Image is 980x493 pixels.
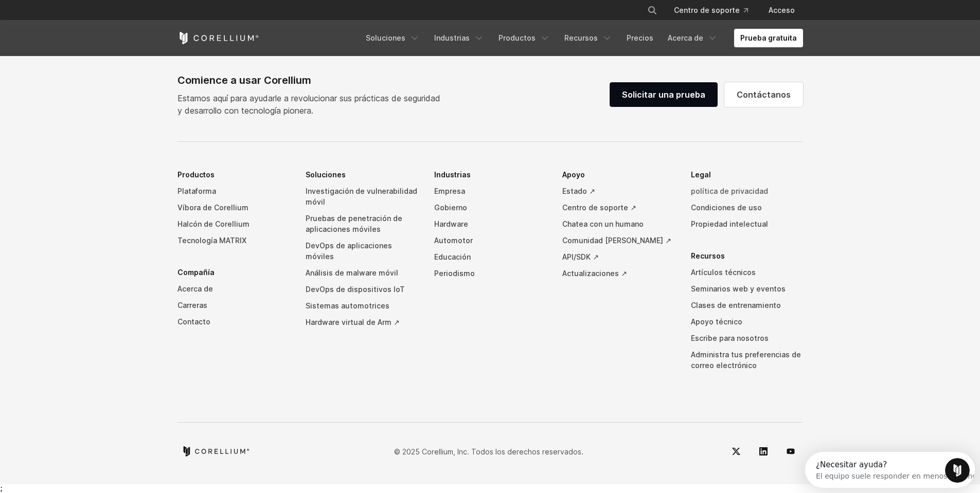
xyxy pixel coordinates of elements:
font: Apoyo técnico [691,317,742,326]
iframe: Chat en vivo de Intercom [945,458,970,483]
font: Productos [498,33,536,42]
font: Hardware virtual de Arm ↗ [306,318,400,326]
font: Periodismo [434,269,475,278]
font: Escribe para nosotros [691,334,769,342]
font: Carreras [177,301,207,309]
button: Buscar [643,1,662,20]
font: Gobierno [434,203,467,212]
font: Contáctanos [737,89,791,100]
font: Centro de soporte ↗ [562,203,636,212]
font: Contacto [177,317,210,326]
font: Prueba gratuita [740,33,797,42]
a: Gorjeo [724,439,749,464]
font: Comunidad [PERSON_NAME] ↗ [562,236,671,245]
font: Plataforma [177,187,216,195]
font: Recursos [564,33,598,42]
font: política de privacidad [691,187,768,195]
font: Educación [434,252,471,261]
a: Hogar de Corellium [182,446,250,457]
font: Centro de soporte [674,6,740,14]
iframe: Lanzador de descubrimiento de chat en vivo de Intercom [805,452,975,488]
font: Acerca de [177,284,213,293]
font: © 2025 Corellium, Inc. Todos los derechos reservados. [394,447,583,456]
font: DevOps de aplicaciones móviles [306,241,392,261]
font: Soluciones [366,33,405,42]
font: Halcón de Corellium [177,220,250,228]
font: Acerca de [668,33,703,42]
font: Hardware [434,220,468,228]
font: Tecnología MATRIX [177,236,246,245]
font: Investigación de vulnerabilidad móvil [306,187,417,206]
font: Clases de entrenamiento [691,301,781,309]
font: Automotor [434,236,473,245]
font: Empresa [434,187,465,195]
font: Estamos aquí para ayudarle a revolucionar sus prácticas de seguridad y desarrollo con tecnología ... [177,93,440,116]
font: Actualizaciones ↗ [562,269,627,278]
font: API/SDK ↗ [562,252,599,261]
font: Propiedad intelectual [691,220,768,228]
font: Acceso [769,6,795,14]
font: Víbora de Corellium [177,203,248,212]
font: El equipo suele responder en menos de 2 horas. [11,20,185,28]
font: Artículos técnicos [691,268,756,277]
a: Solicitar una prueba [610,82,718,107]
div: Menú de navegación [635,1,803,20]
div: Menú de navegación [360,29,803,47]
font: DevOps de dispositivos IoT [306,285,405,294]
font: Administra tus preferencias de correo electrónico [691,350,801,370]
a: Contáctanos [724,82,803,107]
font: ¿Necesitar ayuda? [11,8,82,17]
a: LinkedIn [751,439,776,464]
a: Página de inicio de Corellium [177,32,259,44]
font: Seminarios web y eventos [691,284,786,293]
font: Chatea con un humano [562,220,644,228]
font: Estado ↗ [562,187,595,195]
font: Análisis de malware móvil [306,268,398,277]
font: Solicitar una prueba [622,89,705,100]
font: Comience a usar Corellium [177,74,311,86]
a: YouTube [778,439,803,464]
font: Sistemas automotrices [306,301,389,310]
font: Pruebas de penetración de aplicaciones móviles [306,214,402,233]
font: Condiciones de uso [691,203,762,212]
div: Abrir Intercom Messenger [4,4,216,32]
font: Precios [627,33,653,42]
div: Menú de navegación [177,167,803,389]
font: Industrias [434,33,470,42]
